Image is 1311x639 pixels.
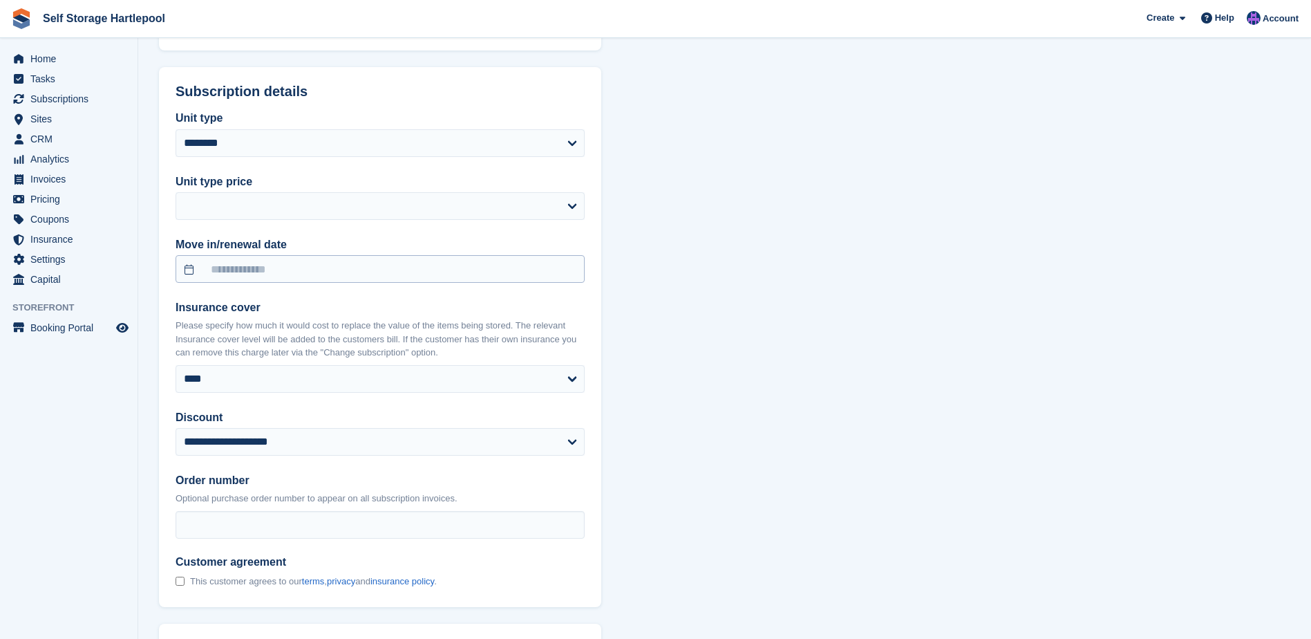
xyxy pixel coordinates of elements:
a: menu [7,189,131,209]
a: menu [7,250,131,269]
a: menu [7,109,131,129]
span: Coupons [30,210,113,229]
p: Optional purchase order number to appear on all subscription invoices. [176,492,585,506]
h2: Subscription details [176,84,585,100]
label: Discount [176,409,585,426]
span: Subscriptions [30,89,113,109]
label: Order number [176,472,585,489]
a: menu [7,149,131,169]
a: menu [7,318,131,337]
span: Account [1263,12,1299,26]
span: Home [30,49,113,68]
img: Sean Wood [1247,11,1261,25]
a: menu [7,89,131,109]
a: menu [7,270,131,289]
span: Insurance [30,230,113,249]
a: menu [7,69,131,89]
a: privacy [327,576,355,586]
a: menu [7,129,131,149]
label: Move in/renewal date [176,237,585,253]
span: Help [1215,11,1234,25]
span: Tasks [30,69,113,89]
input: Customer agreement This customer agrees to ourterms,privacyandinsurance policy. [176,577,185,586]
a: menu [7,210,131,229]
a: Preview store [114,319,131,336]
span: Pricing [30,189,113,209]
img: stora-icon-8386f47178a22dfd0bd8f6a31ec36ba5ce8667c1dd55bd0f319d3a0aa187defe.svg [11,8,32,29]
a: terms [302,576,325,586]
span: Storefront [12,301,138,315]
span: Sites [30,109,113,129]
span: Customer agreement [176,555,437,569]
a: menu [7,230,131,249]
span: Invoices [30,169,113,189]
label: Insurance cover [176,299,585,316]
span: This customer agrees to our , and . [190,576,437,587]
a: insurance policy [370,576,434,586]
p: Please specify how much it would cost to replace the value of the items being stored. The relevan... [176,319,585,360]
a: Self Storage Hartlepool [37,7,171,30]
span: CRM [30,129,113,149]
label: Unit type price [176,174,585,190]
span: Booking Portal [30,318,113,337]
span: Create [1147,11,1174,25]
label: Unit type [176,110,585,127]
a: menu [7,49,131,68]
span: Settings [30,250,113,269]
span: Capital [30,270,113,289]
span: Analytics [30,149,113,169]
a: menu [7,169,131,189]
